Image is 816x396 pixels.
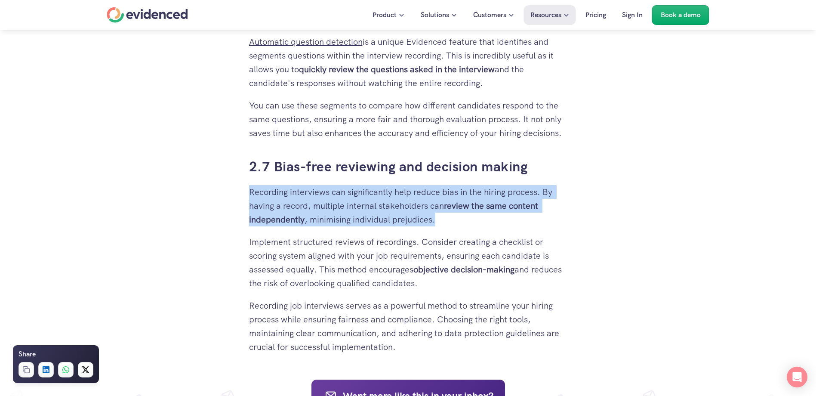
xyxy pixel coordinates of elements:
[616,5,649,25] a: Sign In
[249,158,528,176] a: 2.7 Bias-free reviewing and decision making
[249,99,567,140] p: You can use these segments to compare how different candidates respond to the same questions, ens...
[585,9,606,21] p: Pricing
[530,9,561,21] p: Resources
[652,5,709,25] a: Book a demo
[107,7,188,23] a: Home
[622,9,643,21] p: Sign In
[249,299,567,354] p: Recording job interviews serves as a powerful method to streamline your hiring process while ensu...
[473,9,506,21] p: Customers
[413,264,514,275] strong: objective decision-making
[373,9,397,21] p: Product
[661,9,701,21] p: Book a demo
[18,349,36,360] h6: Share
[299,64,495,75] strong: quickly review the questions asked in the interview
[249,235,567,290] p: Implement structured reviews of recordings. Consider creating a checklist or scoring system align...
[249,185,567,226] p: Recording interviews can significantly help reduce bias in the hiring process. By having a record...
[787,367,807,387] div: Open Intercom Messenger
[421,9,449,21] p: Solutions
[579,5,613,25] a: Pricing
